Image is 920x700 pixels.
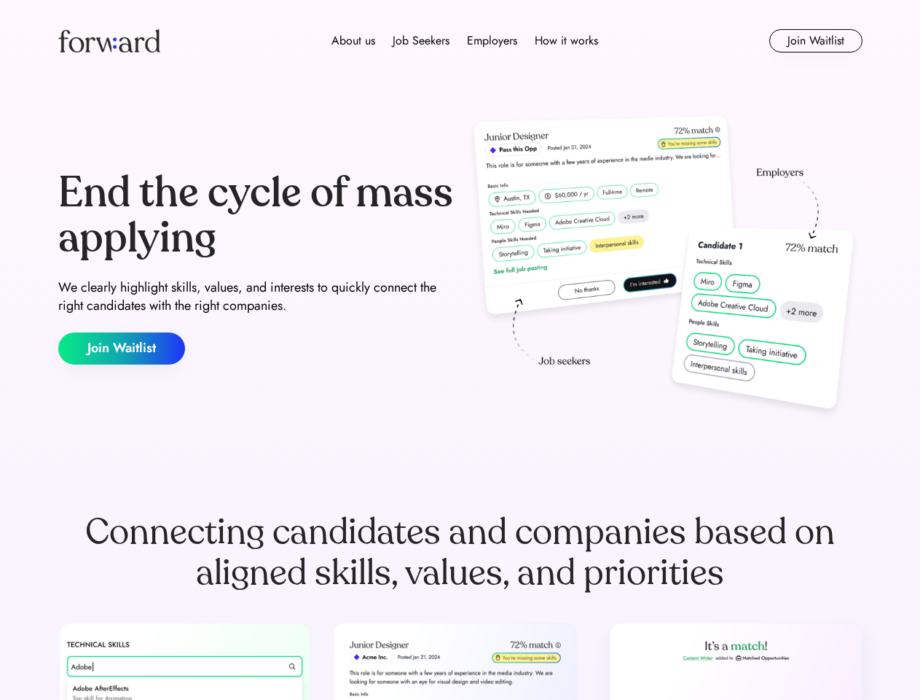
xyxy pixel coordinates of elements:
img: Forward logo [58,29,160,52]
div: Job Seekers [393,32,449,50]
button: Join Waitlist [58,332,185,365]
div: Connecting candidates and companies based on aligned skills, values, and priorities [58,512,862,594]
img: hero-image.png [466,111,862,424]
div: End the cycle of mass applying [58,171,455,260]
div: How it works [535,32,598,50]
div: We clearly highlight skills, values, and interests to quickly connect the right candidates with t... [58,279,455,315]
button: Join Waitlist [769,29,862,52]
div: About us [331,32,375,50]
div: Employers [467,32,517,50]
